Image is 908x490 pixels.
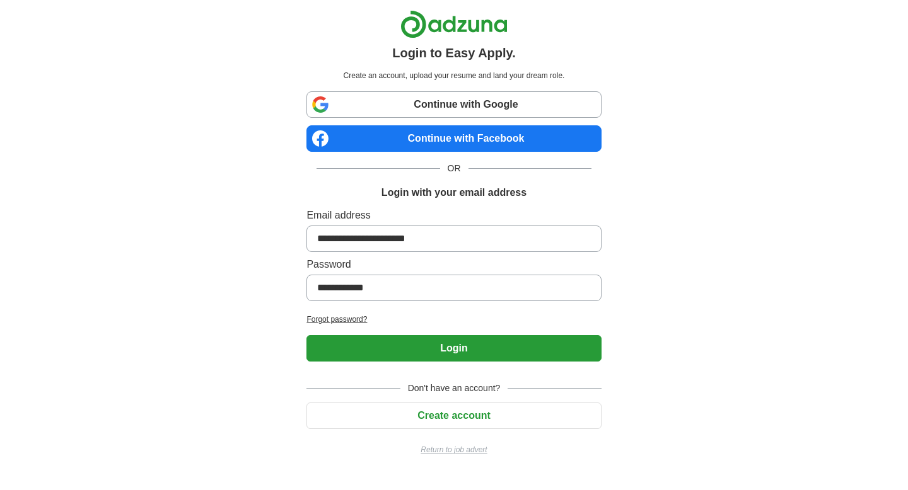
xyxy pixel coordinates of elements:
[306,208,601,223] label: Email address
[306,91,601,118] a: Continue with Google
[306,257,601,272] label: Password
[392,43,516,62] h1: Login to Easy Apply.
[400,382,508,395] span: Don't have an account?
[440,162,469,175] span: OR
[306,335,601,362] button: Login
[306,444,601,455] a: Return to job advert
[306,402,601,429] button: Create account
[306,125,601,152] a: Continue with Facebook
[306,314,601,325] a: Forgot password?
[400,10,508,38] img: Adzuna logo
[306,410,601,421] a: Create account
[381,185,527,200] h1: Login with your email address
[309,70,598,81] p: Create an account, upload your resume and land your dream role.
